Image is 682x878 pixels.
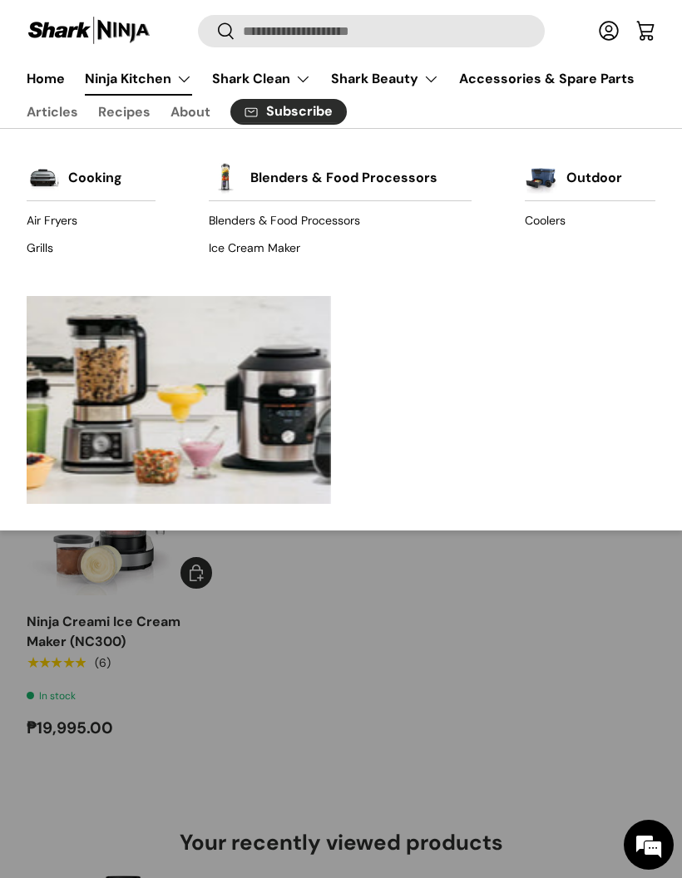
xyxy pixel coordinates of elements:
[27,96,655,128] nav: Secondary
[202,62,321,96] summary: Shark Clean
[27,15,151,47] img: Shark Ninja Philippines
[27,96,78,128] a: Articles
[27,62,65,95] a: Home
[27,62,655,96] nav: Primary
[98,96,151,128] a: Recipes
[75,62,202,96] summary: Ninja Kitchen
[266,106,333,119] span: Subscribe
[230,99,347,125] a: Subscribe
[170,96,210,128] a: About
[459,62,635,95] a: Accessories & Spare Parts
[321,62,449,96] summary: Shark Beauty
